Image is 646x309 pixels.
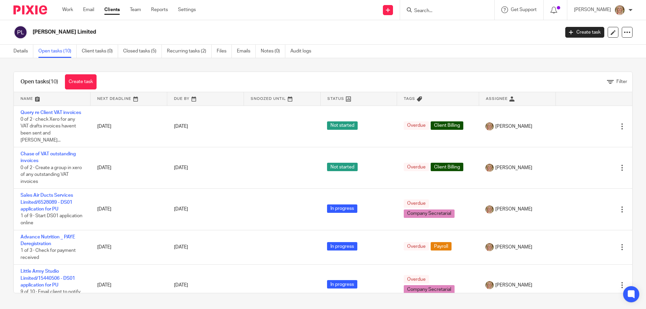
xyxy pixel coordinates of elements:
span: Client Billing [431,121,463,130]
span: 0 of 2 · Create a group in xero of any outstanding VAT invoices [21,165,82,184]
span: In progress [327,242,357,250]
span: [PERSON_NAME] [495,244,532,250]
img: JW%20photo.JPG [486,122,494,130]
a: Files [217,45,232,58]
span: Client Billing [431,163,463,171]
a: Advance Nutrition _ PAYE Deregistration [21,235,75,246]
td: [DATE] [91,265,167,306]
span: Status [327,97,344,101]
span: Get Support [511,7,537,12]
a: Details [13,45,33,58]
td: [DATE] [91,230,167,265]
span: Not started [327,163,358,171]
span: In progress [327,204,357,213]
a: Work [62,6,73,13]
img: JW%20photo.JPG [486,205,494,214]
span: 1 of 3 · Check for payment received [21,248,76,260]
span: Overdue [404,121,429,130]
span: Tags [404,97,415,101]
a: Settings [178,6,196,13]
a: Chase of VAT outstanding invoices [21,152,76,163]
a: Notes (0) [261,45,285,58]
a: Query re Client VAT invoices [21,110,81,115]
span: Snoozed Until [251,97,286,101]
span: Overdue [404,199,429,208]
a: Audit logs [290,45,316,58]
span: [PERSON_NAME] [495,164,532,171]
td: [DATE] [91,189,167,230]
a: Team [130,6,141,13]
span: In progress [327,280,357,288]
span: Overdue [404,163,429,171]
span: 9 of 10 · Email client to notify application been accepted [21,290,80,302]
h2: [PERSON_NAME] Limited [33,29,451,36]
span: [PERSON_NAME] [495,206,532,213]
span: [DATE] [174,283,188,287]
span: [DATE] [174,245,188,249]
a: Open tasks (10) [38,45,77,58]
h1: Open tasks [21,78,58,85]
span: Payroll [431,242,452,250]
span: [PERSON_NAME] [495,282,532,288]
td: [DATE] [91,106,167,147]
input: Search [414,8,474,14]
img: JW%20photo.JPG [486,164,494,172]
span: [DATE] [174,165,188,170]
td: [DATE] [91,147,167,189]
span: Overdue [404,242,429,250]
a: Email [83,6,94,13]
p: [PERSON_NAME] [574,6,611,13]
span: [DATE] [174,207,188,211]
img: JW%20photo.JPG [614,5,625,15]
a: Closed tasks (5) [123,45,162,58]
span: 1 of 9 · Start DS01 application online [21,214,82,226]
img: Pixie [13,5,47,14]
span: Company Secretarial [404,209,455,218]
img: JW%20photo.JPG [486,243,494,251]
span: Overdue [404,275,429,283]
span: Company Secretarial [404,285,455,294]
img: svg%3E [13,25,28,39]
a: Create task [65,74,97,89]
span: Not started [327,121,358,130]
a: Recurring tasks (2) [167,45,212,58]
a: Little Army Studio Limited/15440506 - DS01 application for PU [21,269,75,287]
span: [DATE] [174,124,188,129]
span: 0 of 2 · check Xero for any VAT drafts invoices havent been sent and [PERSON_NAME]... [21,117,76,143]
a: Clients [104,6,120,13]
a: Sales Air Ducts Services Limited/6528089 - DS01 application for PU [21,193,73,211]
span: Filter [616,79,627,84]
a: Emails [237,45,256,58]
span: [PERSON_NAME] [495,123,532,130]
a: Create task [565,27,604,38]
a: Reports [151,6,168,13]
img: JW%20photo.JPG [486,281,494,289]
span: (10) [49,79,58,84]
a: Client tasks (0) [82,45,118,58]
